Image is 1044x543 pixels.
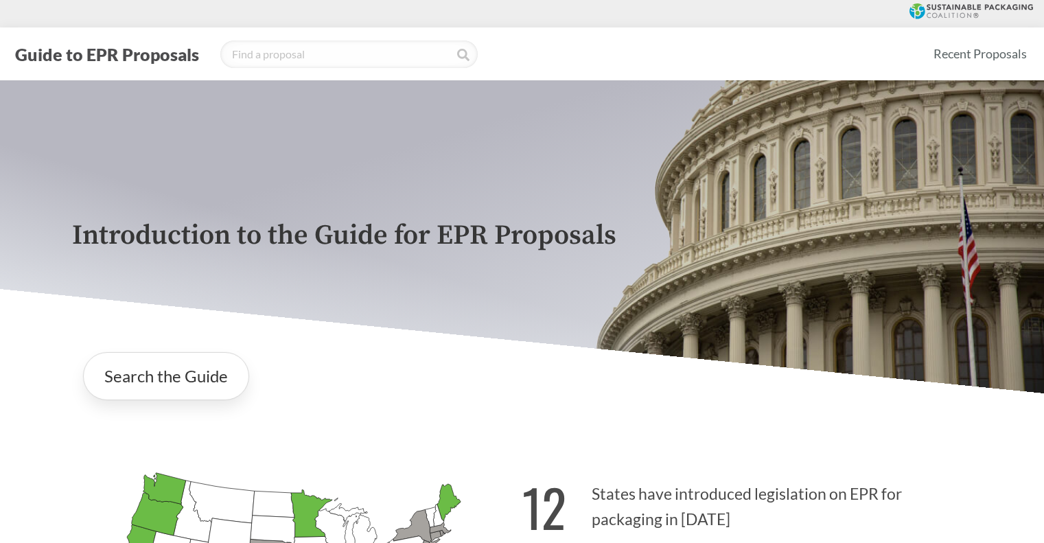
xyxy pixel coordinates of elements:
a: Recent Proposals [927,38,1033,69]
button: Guide to EPR Proposals [11,43,203,65]
input: Find a proposal [220,41,478,68]
p: Introduction to the Guide for EPR Proposals [72,220,973,251]
a: Search the Guide [83,352,249,400]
